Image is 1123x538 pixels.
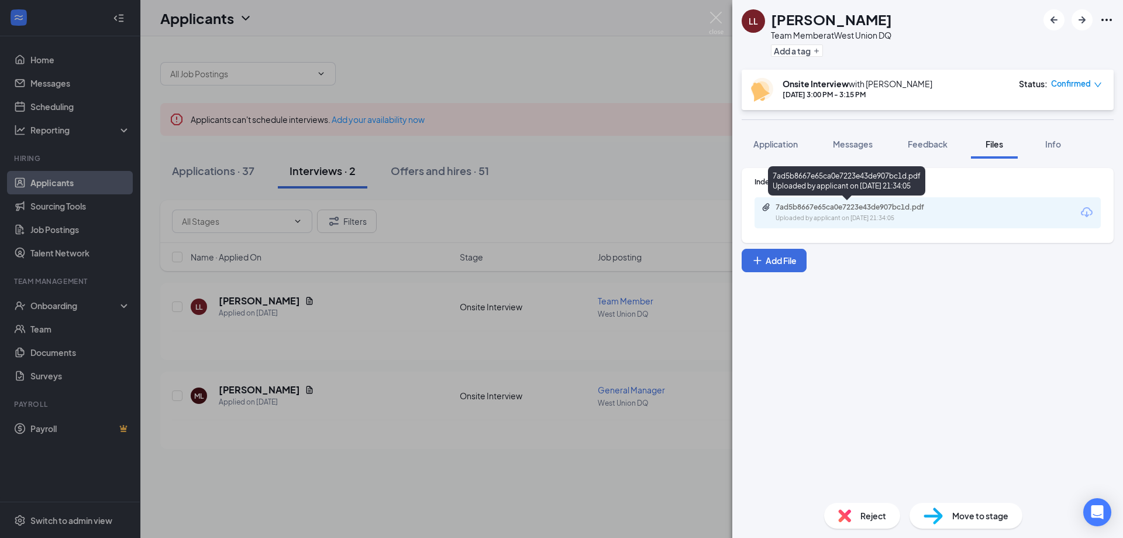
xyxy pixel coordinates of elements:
div: Status : [1019,78,1048,90]
span: Feedback [908,139,948,149]
div: LL [749,15,758,27]
div: [DATE] 3:00 PM - 3:15 PM [783,90,932,100]
b: Onsite Interview [783,78,849,89]
span: Messages [833,139,873,149]
span: Confirmed [1051,78,1091,90]
button: ArrowLeftNew [1043,9,1065,30]
button: Add FilePlus [742,249,807,272]
span: Application [753,139,798,149]
svg: Paperclip [762,203,771,212]
svg: Plus [813,47,820,54]
span: Info [1045,139,1061,149]
h1: [PERSON_NAME] [771,9,892,29]
span: Move to stage [952,509,1008,522]
svg: Download [1080,205,1094,220]
div: Team Member at West Union DQ [771,29,892,41]
div: 7ad5b8667e65ca0e7223e43de907bc1d.pdf Uploaded by applicant on [DATE] 21:34:05 [768,166,925,196]
div: Open Intercom Messenger [1083,498,1111,526]
a: Paperclip7ad5b8667e65ca0e7223e43de907bc1d.pdfUploaded by applicant on [DATE] 21:34:05 [762,203,951,223]
span: Reject [860,509,886,522]
button: PlusAdd a tag [771,44,823,57]
div: 7ad5b8667e65ca0e7223e43de907bc1d.pdf [776,203,939,212]
span: down [1094,81,1102,89]
div: Uploaded by applicant on [DATE] 21:34:05 [776,214,951,223]
div: Indeed Resume [755,177,1101,187]
svg: Ellipses [1100,13,1114,27]
span: Files [986,139,1003,149]
button: ArrowRight [1072,9,1093,30]
svg: ArrowRight [1075,13,1089,27]
svg: Plus [752,255,763,266]
div: with [PERSON_NAME] [783,78,932,90]
svg: ArrowLeftNew [1047,13,1061,27]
